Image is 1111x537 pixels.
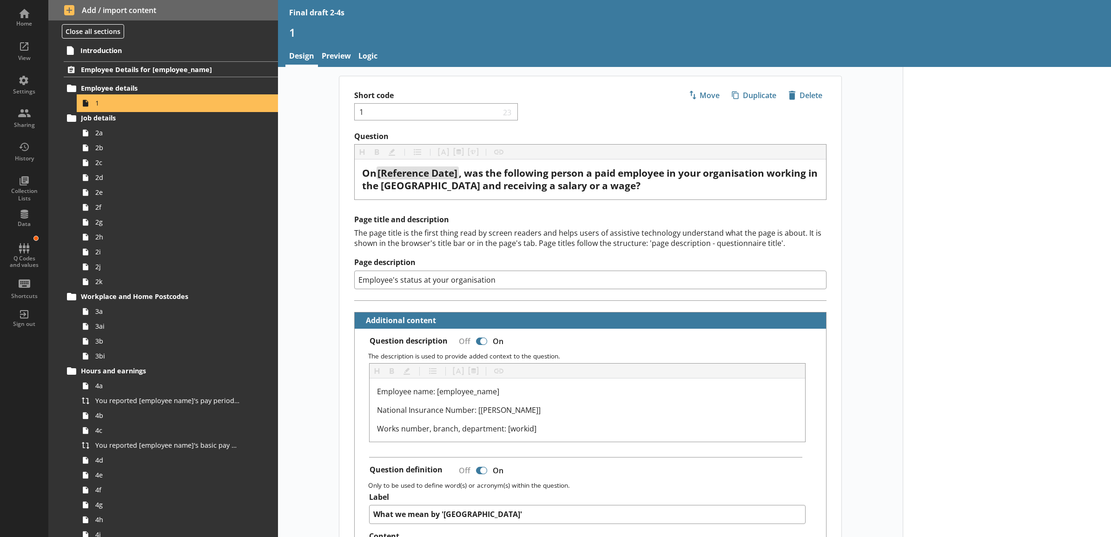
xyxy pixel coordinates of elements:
[318,47,355,67] a: Preview
[81,84,236,93] span: Employee details
[377,424,536,434] span: Works number, branch, department: [workid]
[95,471,240,479] span: 4e
[78,155,278,170] a: 2c
[78,274,278,289] a: 2k
[8,320,40,328] div: Sign out
[95,426,240,435] span: 4c
[78,245,278,259] a: 2i
[95,188,240,197] span: 2e
[95,381,240,390] span: 4a
[95,173,240,182] span: 2d
[8,292,40,300] div: Shortcuts
[68,81,278,111] li: Employee details1
[354,258,827,267] label: Page description
[64,364,278,378] a: Hours and earnings
[78,378,278,393] a: 4a
[78,126,278,140] a: 2a
[8,54,40,62] div: View
[685,88,723,103] span: Move
[377,386,499,397] span: Employee name: [employee_name]
[727,87,780,103] button: Duplicate
[78,468,278,483] a: 4e
[78,453,278,468] a: 4d
[78,96,278,111] a: 1
[64,61,278,77] a: Employee Details for [employee_name]
[728,88,780,103] span: Duplicate
[81,65,236,74] span: Employee Details for [employee_name]
[95,500,240,509] span: 4g
[64,289,278,304] a: Workplace and Home Postcodes
[95,441,240,450] span: You reported [employee name]'s basic pay earned for work carried out in the pay period that inclu...
[501,107,514,116] span: 23
[285,47,318,67] a: Design
[95,322,240,331] span: 3ai
[489,333,511,349] div: On
[95,351,240,360] span: 3bi
[95,337,240,345] span: 3b
[8,121,40,129] div: Sharing
[362,166,820,192] span: , was the following person a paid employee in your organisation working in the [GEOGRAPHIC_DATA] ...
[78,483,278,497] a: 4f
[95,143,240,152] span: 2b
[8,220,40,228] div: Data
[64,81,278,96] a: Employee details
[78,497,278,512] a: 4g
[62,24,124,39] button: Close all sections
[95,456,240,464] span: 4d
[78,393,278,408] a: You reported [employee name]'s pay period that included [Reference Date] to be [Untitled answer]....
[370,336,448,346] label: Question description
[78,334,278,349] a: 3b
[78,408,278,423] a: 4b
[8,255,40,269] div: Q Codes and values
[362,167,819,192] div: Question
[64,5,262,15] span: Add / import content
[95,203,240,212] span: 2f
[80,46,236,55] span: Introduction
[78,185,278,200] a: 2e
[95,247,240,256] span: 2i
[95,515,240,524] span: 4h
[354,91,590,100] label: Short code
[369,492,806,502] label: Label
[8,20,40,27] div: Home
[95,396,240,405] span: You reported [employee name]'s pay period that included [Reference Date] to be [Untitled answer]....
[95,277,240,286] span: 2k
[78,349,278,364] a: 3bi
[78,230,278,245] a: 2h
[451,462,474,478] div: Off
[95,262,240,271] span: 2j
[370,465,443,475] label: Question definition
[64,111,278,126] a: Job details
[8,88,40,95] div: Settings
[368,351,818,360] p: The description is used to provide added context to the question.
[95,128,240,137] span: 2a
[78,438,278,453] a: You reported [employee name]'s basic pay earned for work carried out in the pay period that inclu...
[358,312,438,329] button: Additional content
[289,7,344,18] div: Final draft 2-4s
[95,485,240,494] span: 4f
[68,289,278,364] li: Workplace and Home Postcodes3a3ai3b3bi
[63,43,278,58] a: Introduction
[81,113,236,122] span: Job details
[95,411,240,420] span: 4b
[489,462,511,478] div: On
[95,218,240,226] span: 2g
[8,155,40,162] div: History
[78,512,278,527] a: 4h
[354,215,827,225] h2: Page title and description
[78,200,278,215] a: 2f
[355,47,381,67] a: Logic
[78,259,278,274] a: 2j
[785,88,826,103] span: Delete
[81,366,236,375] span: Hours and earnings
[369,505,806,524] textarea: What we mean by '[GEOGRAPHIC_DATA]'
[377,405,541,415] span: National Insurance Number: [[PERSON_NAME]]
[81,292,236,301] span: Workplace and Home Postcodes
[95,99,240,107] span: 1
[289,25,1100,40] h1: 1
[78,215,278,230] a: 2g
[78,304,278,319] a: 3a
[784,87,827,103] button: Delete
[362,166,377,179] span: On
[354,132,827,141] label: Question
